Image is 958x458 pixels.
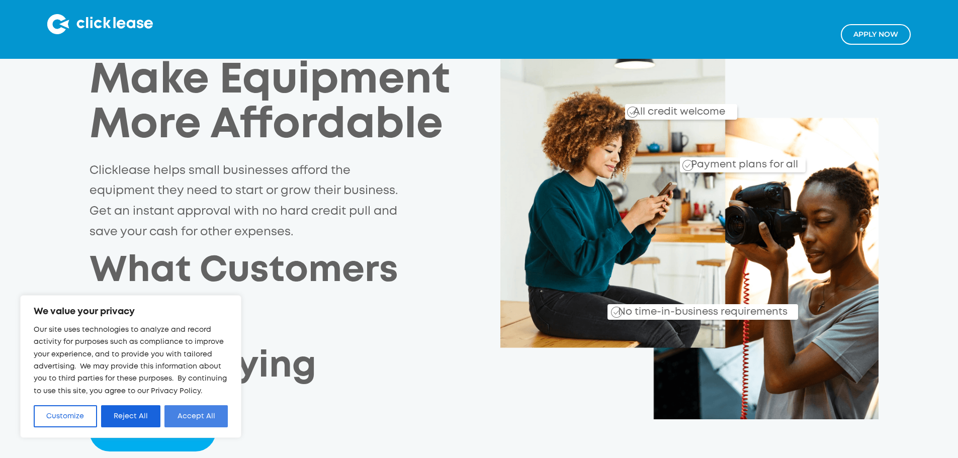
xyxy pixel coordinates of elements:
[20,295,241,438] div: We value your privacy
[34,327,227,394] span: Our site uses technologies to analyze and record activity for purposes such as compliance to impr...
[90,247,500,391] h2: What Customers Have Been Saying
[687,152,798,172] div: Payment plans for all
[841,24,911,45] a: Apply NOw
[101,405,161,427] button: Reject All
[560,295,798,320] div: No time-in-business requirements
[164,405,228,427] button: Accept All
[90,14,470,149] h1: Payment Plans Make Equipment More Affordable
[593,98,737,120] div: All credit welcome
[500,46,879,419] img: Clicklease_customers
[682,160,693,171] img: Checkmark_callout
[47,14,153,34] img: Clicklease logo
[627,107,638,118] img: Checkmark_callout
[611,307,622,318] img: Checkmark_callout
[34,306,228,318] p: We value your privacy
[90,161,404,242] p: Clicklease helps small businesses afford the equipment they need to start or grow their business....
[34,405,97,427] button: Customize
